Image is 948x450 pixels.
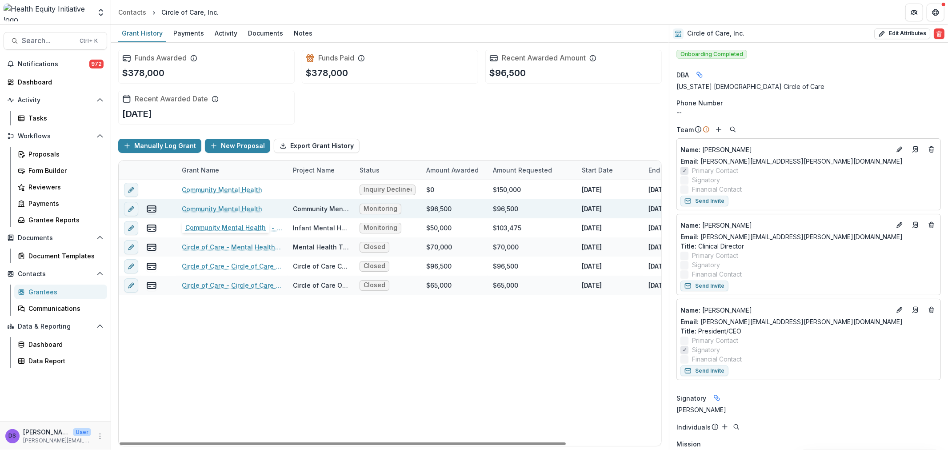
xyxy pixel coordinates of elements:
[118,25,166,42] a: Grant History
[28,340,100,349] div: Dashboard
[14,180,107,194] a: Reviewers
[28,182,100,192] div: Reviewers
[288,161,354,180] div: Project Name
[182,281,282,290] a: Circle of Care - Circle of Care Outpatient Mental Health Program - 65000 - [DATE]
[648,204,668,213] p: [DATE]
[293,242,349,252] div: Mental Health Therapy
[293,281,349,290] div: Circle of Care Outpatient Mental Health Program
[28,199,100,208] div: Payments
[95,4,107,21] button: Open entity switcher
[894,220,905,230] button: Edit
[18,77,100,87] div: Dashboard
[28,113,100,123] div: Tasks
[488,161,576,180] div: Amount Requested
[648,261,668,271] p: [DATE]
[426,223,452,233] div: $50,000
[502,54,586,62] h2: Recent Awarded Amount
[135,54,187,62] h2: Funds Awarded
[124,259,138,273] button: edit
[14,213,107,227] a: Grantee Reports
[211,27,241,40] div: Activity
[293,204,349,213] div: Community Mental Health
[488,165,557,175] div: Amount Requested
[687,30,744,37] h2: Circle of Care, Inc.
[78,36,100,46] div: Ctrl + K
[926,144,937,155] button: Deletes
[124,202,138,216] button: edit
[426,185,434,194] div: $0
[692,260,720,269] span: Signatory
[182,242,282,252] a: Circle of Care - Mental Health Therapy - 70000 - [DATE]
[4,319,107,333] button: Open Data & Reporting
[288,165,340,175] div: Project Name
[115,6,222,19] nav: breadcrumb
[14,285,107,299] a: Grantees
[28,166,100,175] div: Form Builder
[211,25,241,42] a: Activity
[582,261,602,271] p: [DATE]
[170,27,208,40] div: Payments
[720,422,730,432] button: Add
[680,157,903,166] a: Email: [PERSON_NAME][EMAIL_ADDRESS][PERSON_NAME][DOMAIN_NAME]
[14,301,107,316] a: Communications
[582,185,602,194] p: [DATE]
[244,25,287,42] a: Documents
[874,28,930,39] button: Edit Attributes
[421,161,488,180] div: Amount Awarded
[89,60,104,68] span: 972
[28,356,100,366] div: Data Report
[676,82,941,91] div: [US_STATE] [DEMOGRAPHIC_DATA] Circle of Care
[364,186,412,193] span: Inquiry Declined
[493,281,518,290] div: $65,000
[176,161,288,180] div: Grant Name
[680,281,728,291] button: Send Invite
[692,68,707,82] button: Linked binding
[934,28,944,39] button: Delete
[4,267,107,281] button: Open Contacts
[18,60,89,68] span: Notifications
[18,133,93,140] span: Workflows
[23,437,91,445] p: [PERSON_NAME][EMAIL_ADDRESS][PERSON_NAME][DATE][DOMAIN_NAME]
[680,305,891,315] p: [PERSON_NAME]
[122,66,164,80] p: $378,000
[14,163,107,178] a: Form Builder
[115,6,150,19] a: Contacts
[135,95,208,103] h2: Recent Awarded Date
[680,232,903,241] a: Email: [PERSON_NAME][EMAIL_ADDRESS][PERSON_NAME][DOMAIN_NAME]
[354,161,421,180] div: Status
[306,66,348,80] p: $378,000
[680,145,891,154] a: Name: [PERSON_NAME]
[676,98,723,108] span: Phone Number
[648,223,668,233] p: [DATE]
[576,161,643,180] div: Start Date
[14,249,107,263] a: Document Templates
[728,124,738,135] button: Search
[680,196,728,206] button: Send Invite
[146,261,157,272] button: view-payments
[692,354,742,364] span: Financial Contact
[493,223,521,233] div: $103,475
[14,111,107,125] a: Tasks
[676,108,941,117] div: --
[182,185,262,194] a: Community Mental Health
[676,70,689,80] span: DBA
[680,241,937,251] p: Clinical Director
[28,215,100,225] div: Grantee Reports
[894,305,905,315] button: Edit
[4,231,107,245] button: Open Documents
[122,107,152,121] p: [DATE]
[680,318,699,325] span: Email:
[176,165,224,175] div: Grant Name
[161,8,219,17] div: Circle of Care, Inc.
[318,54,354,62] h2: Funds Paid
[73,428,91,436] p: User
[680,221,700,229] span: Name :
[4,32,107,50] button: Search...
[680,242,696,250] span: Title :
[421,165,484,175] div: Amount Awarded
[692,175,720,185] span: Signatory
[426,281,452,290] div: $65,000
